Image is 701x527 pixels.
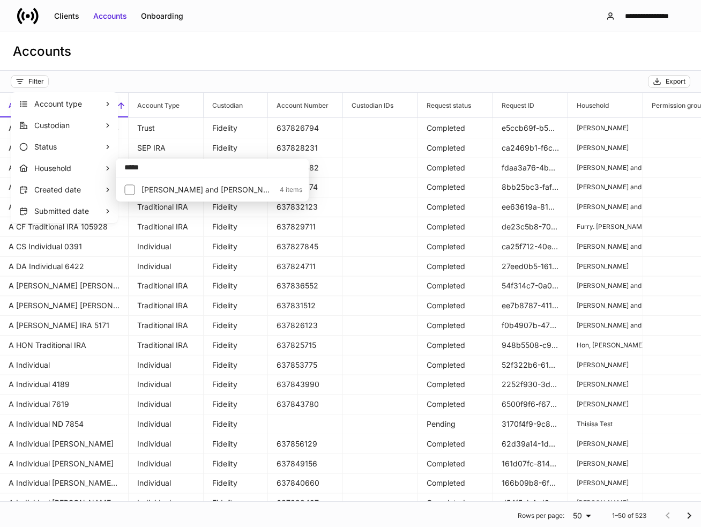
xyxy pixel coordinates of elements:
[273,185,302,194] p: 4 items
[34,163,104,174] p: Household
[34,120,104,131] p: Custodian
[34,142,104,152] p: Status
[34,206,104,217] p: Submitted date
[34,184,104,195] p: Created date
[141,184,273,195] p: Essary, Jared and Kacey
[34,99,104,109] p: Account type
